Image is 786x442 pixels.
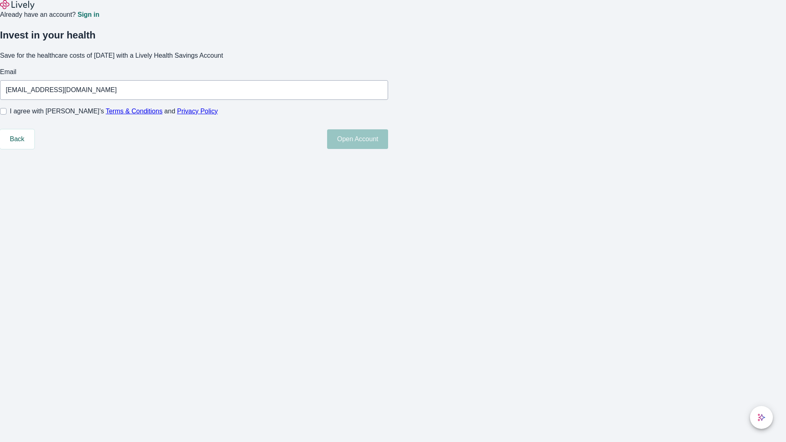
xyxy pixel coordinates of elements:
svg: Lively AI Assistant [757,413,766,422]
button: chat [750,406,773,429]
a: Sign in [77,11,99,18]
a: Privacy Policy [177,108,218,115]
span: I agree with [PERSON_NAME]’s and [10,106,218,116]
a: Terms & Conditions [106,108,163,115]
